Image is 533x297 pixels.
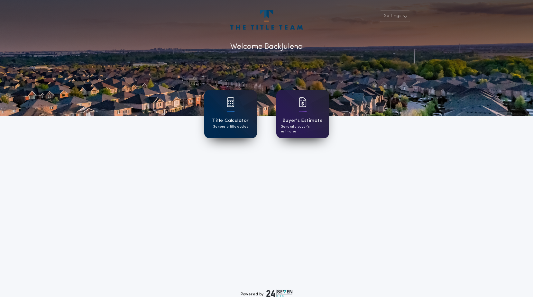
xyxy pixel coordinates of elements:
[230,41,303,53] p: Welcome Back Julena
[213,124,248,129] p: Generate title quotes
[380,10,410,22] button: Settings
[276,90,329,138] a: card iconBuyer's EstimateGenerate buyer's estimates
[230,10,302,30] img: account-logo
[281,124,325,134] p: Generate buyer's estimates
[299,97,307,107] img: card icon
[227,97,234,107] img: card icon
[282,117,323,124] h1: Buyer's Estimate
[212,117,249,124] h1: Title Calculator
[204,90,257,138] a: card iconTitle CalculatorGenerate title quotes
